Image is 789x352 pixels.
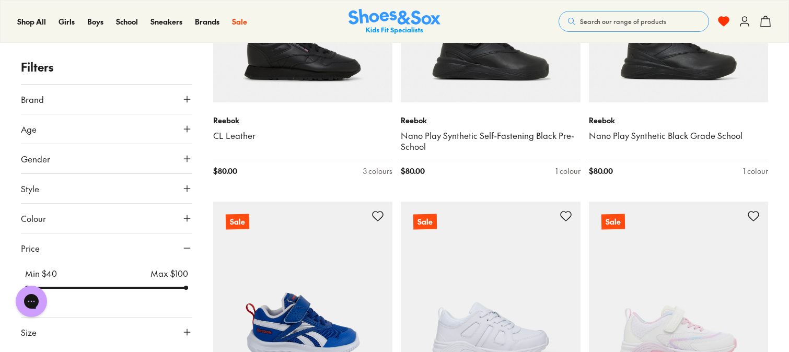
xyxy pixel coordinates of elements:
[213,166,237,177] span: $ 80.00
[413,214,437,230] p: Sale
[743,166,768,177] div: 1 colour
[555,166,581,177] div: 1 colour
[87,16,103,27] a: Boys
[21,85,192,114] button: Brand
[21,318,192,347] button: Size
[150,16,182,27] a: Sneakers
[116,16,138,27] a: School
[21,152,50,165] span: Gender
[225,214,249,230] p: Sale
[21,93,44,105] span: Brand
[21,58,192,76] p: Filters
[559,11,709,32] button: Search our range of products
[363,166,392,177] div: 3 colours
[21,123,37,135] span: Age
[21,174,192,203] button: Style
[213,115,393,126] p: Reebok
[10,282,52,321] iframe: Gorgias live chat messenger
[349,9,440,34] a: Shoes & Sox
[580,17,666,26] span: Search our range of products
[601,214,624,230] p: Sale
[349,9,440,34] img: SNS_Logo_Responsive.svg
[589,130,769,142] a: Nano Play Synthetic Black Grade School
[589,115,769,126] p: Reebok
[21,212,46,225] span: Colour
[401,130,581,153] a: Nano Play Synthetic Self-Fastening Black Pre-School
[21,144,192,173] button: Gender
[232,16,247,27] a: Sale
[150,267,188,279] p: Max $ 100
[21,114,192,144] button: Age
[21,326,37,338] span: Size
[589,166,613,177] span: $ 80.00
[401,115,581,126] p: Reebok
[21,242,40,254] span: Price
[21,204,192,233] button: Colour
[401,166,425,177] span: $ 80.00
[213,130,393,142] a: CL Leather
[25,267,57,279] p: Min $ 40
[21,182,39,195] span: Style
[21,233,192,263] button: Price
[195,16,219,27] a: Brands
[17,16,46,27] a: Shop All
[59,16,75,27] a: Girls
